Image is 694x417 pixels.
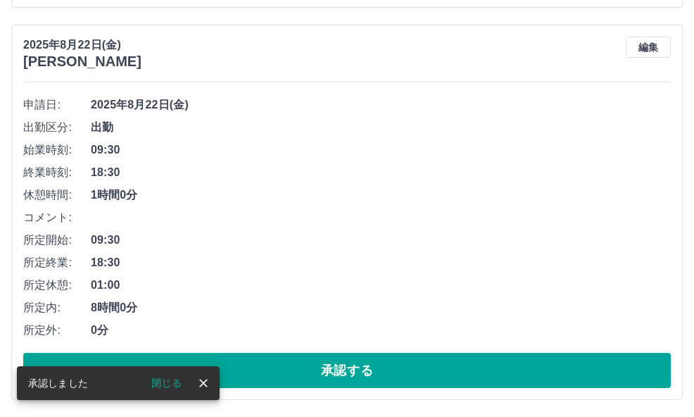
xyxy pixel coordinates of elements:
span: 所定内: [23,299,91,316]
p: 2025年8月22日(金) [23,37,141,54]
span: 所定休憩: [23,277,91,294]
span: 終業時刻: [23,164,91,181]
span: 18:30 [91,254,671,271]
div: 承認しました [28,371,88,396]
span: 申請日: [23,97,91,113]
span: 始業時刻: [23,142,91,158]
span: 09:30 [91,142,671,158]
button: 編集 [626,37,671,58]
button: 承認する [23,353,671,388]
span: 所定開始: [23,232,91,249]
button: 閉じる [140,373,193,394]
span: 出勤区分: [23,119,91,136]
span: 01:00 [91,277,671,294]
h3: [PERSON_NAME] [23,54,141,70]
button: close [193,373,214,394]
span: 0分 [91,322,671,339]
span: 所定外: [23,322,91,339]
span: コメント: [23,209,91,226]
span: 出勤 [91,119,671,136]
span: 所定終業: [23,254,91,271]
span: 09:30 [91,232,671,249]
span: 2025年8月22日(金) [91,97,671,113]
span: 8時間0分 [91,299,671,316]
span: 休憩時間: [23,187,91,204]
span: 18:30 [91,164,671,181]
span: 1時間0分 [91,187,671,204]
